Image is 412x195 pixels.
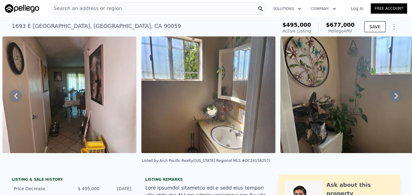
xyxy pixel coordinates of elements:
[282,29,311,33] span: Active Listing
[49,5,122,12] span: Search an address or region
[142,159,270,163] div: Listed by Arch Pacific Realty ([US_STATE] Regional MLS #OC24158257)
[14,186,68,192] div: Price Decrease
[78,186,100,191] span: $ 495,000
[306,3,341,14] button: Company
[268,3,306,14] button: Solutions
[364,21,386,32] button: SAVE
[388,21,400,33] button: Show Options
[145,177,267,182] div: Listing remarks
[343,5,371,12] a: Log In
[104,186,131,192] div: [DATE]
[282,22,311,28] span: $495,000
[12,22,181,30] div: 1693 E [GEOGRAPHIC_DATA] , [GEOGRAPHIC_DATA] , CA 90059
[12,177,133,183] div: LISTING & SALE HISTORY
[141,36,275,153] img: Sale: 163255040 Parcel: 48216441
[326,28,355,34] div: Pellego ARV
[371,3,407,14] a: Free Account
[5,4,39,13] img: Pellego
[2,36,137,153] img: Sale: 163255040 Parcel: 48216441
[326,22,355,28] span: $677,000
